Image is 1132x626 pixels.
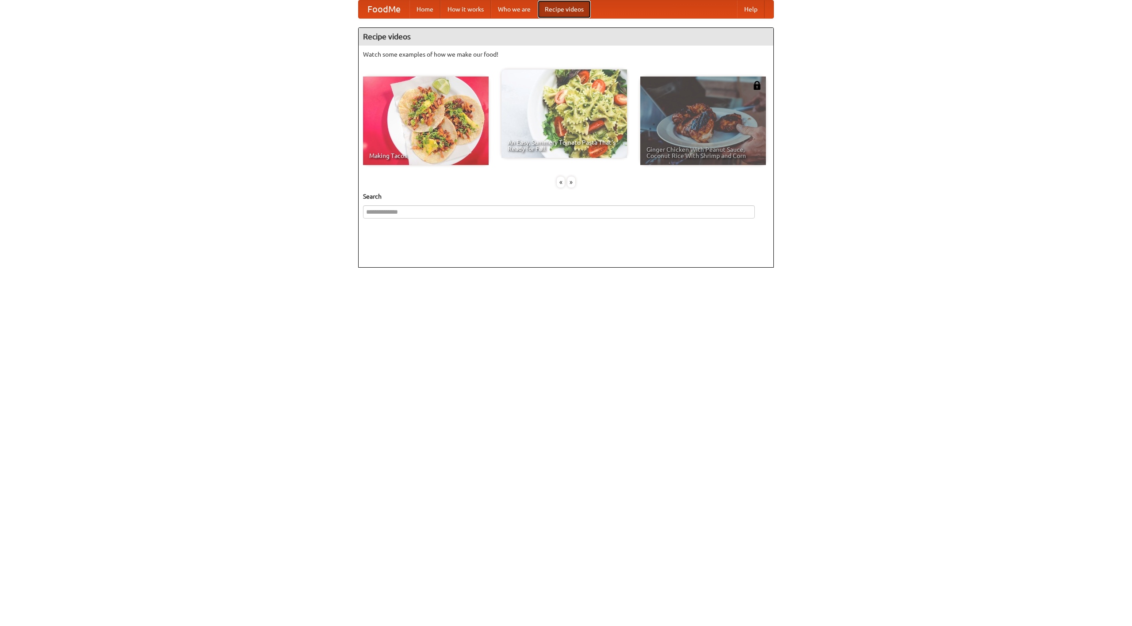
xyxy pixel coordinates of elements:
div: » [567,177,575,188]
a: Help [737,0,765,18]
a: FoodMe [359,0,409,18]
h4: Recipe videos [359,28,773,46]
a: An Easy, Summery Tomato Pasta That's Ready for Fall [501,69,627,158]
a: Home [409,0,440,18]
div: « [557,177,565,188]
span: An Easy, Summery Tomato Pasta That's Ready for Fall [508,139,621,152]
a: Making Tacos [363,77,489,165]
img: 483408.png [753,81,761,90]
span: Making Tacos [369,153,482,159]
p: Watch some examples of how we make our food! [363,50,769,59]
a: Recipe videos [538,0,591,18]
a: Who we are [491,0,538,18]
h5: Search [363,192,769,201]
a: How it works [440,0,491,18]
